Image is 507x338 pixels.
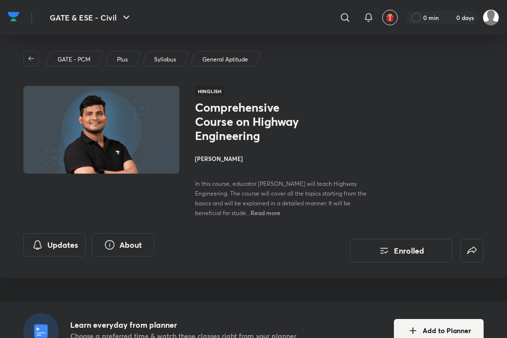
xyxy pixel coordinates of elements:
button: GATE & ESE - Civil [44,8,138,27]
p: Syllabus [154,55,176,64]
a: Company Logo [8,9,19,26]
p: Plus [117,55,128,64]
h4: [PERSON_NAME] [195,154,367,163]
p: General Aptitude [202,55,248,64]
img: streak [445,13,454,22]
img: Mrityunjay Mtj [483,9,499,26]
span: Read more [251,209,280,217]
img: avatar [386,13,394,22]
button: Updates [23,233,86,257]
h1: Comprehensive Course on Highway Engineering [195,100,320,142]
img: Thumbnail [22,85,181,175]
a: GATE - PCM [56,55,93,64]
button: About [92,233,154,257]
span: Hinglish [195,86,224,97]
button: Enrolled [350,239,452,262]
a: Plus [116,55,130,64]
p: GATE - PCM [58,55,91,64]
img: Company Logo [8,9,19,24]
a: General Aptitude [201,55,250,64]
span: In this course, educator [PERSON_NAME] will teach Highway Engineering. The course will cover all ... [195,180,367,217]
a: Syllabus [153,55,178,64]
h4: Learn everyday from planner [70,321,296,329]
button: false [460,239,484,262]
button: avatar [382,10,398,25]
